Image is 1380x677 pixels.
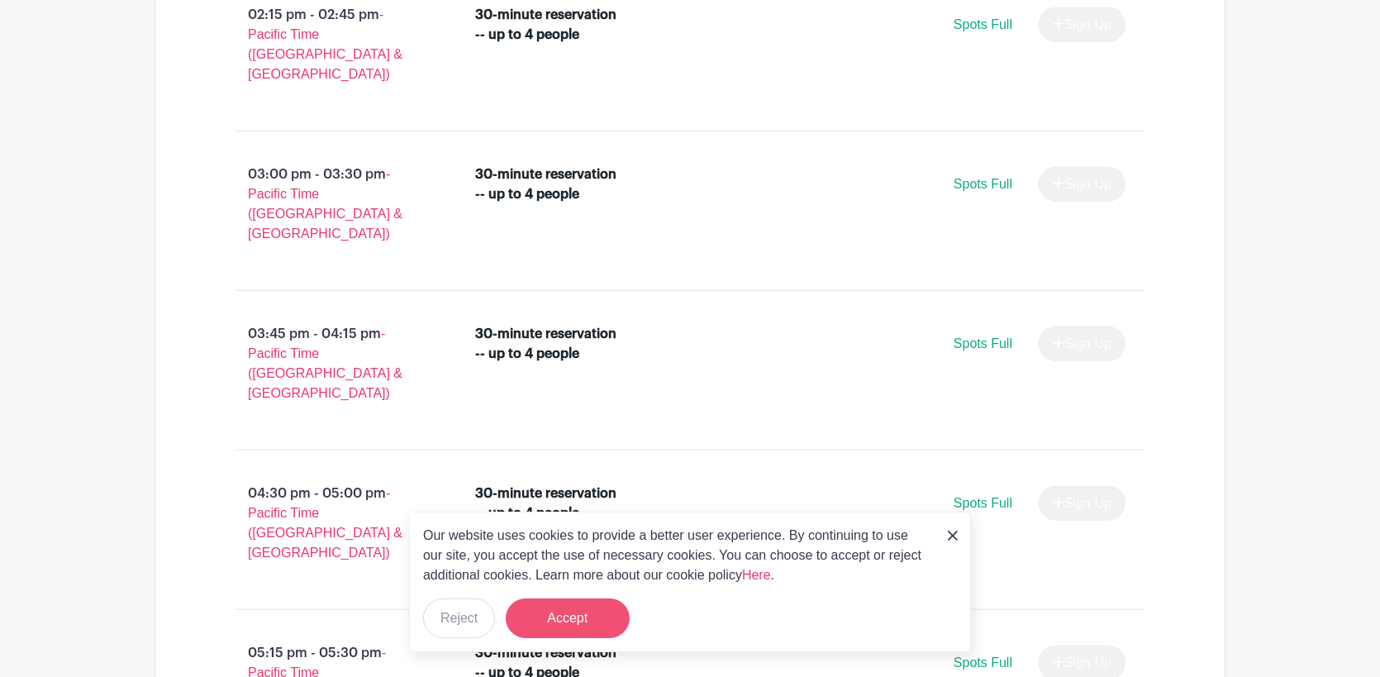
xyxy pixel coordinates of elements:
p: Our website uses cookies to provide a better user experience. By continuing to use our site, you ... [423,526,930,585]
p: 03:00 pm - 03:30 pm [208,158,450,250]
span: - Pacific Time ([GEOGRAPHIC_DATA] & [GEOGRAPHIC_DATA]) [248,486,402,560]
a: Here [742,568,771,582]
span: Spots Full [954,656,1012,670]
span: Spots Full [954,177,1012,191]
span: Spots Full [954,496,1012,510]
div: 30-minute reservation -- up to 4 people [476,5,619,45]
p: 03:45 pm - 04:15 pm [208,317,450,410]
button: Reject [423,598,495,638]
span: Spots Full [954,336,1012,350]
span: - Pacific Time ([GEOGRAPHIC_DATA] & [GEOGRAPHIC_DATA]) [248,7,402,81]
div: 30-minute reservation -- up to 4 people [476,324,619,364]
span: Spots Full [954,17,1012,31]
span: - Pacific Time ([GEOGRAPHIC_DATA] & [GEOGRAPHIC_DATA]) [248,327,402,400]
div: 30-minute reservation -- up to 4 people [476,164,619,204]
span: - Pacific Time ([GEOGRAPHIC_DATA] & [GEOGRAPHIC_DATA]) [248,167,402,241]
p: 04:30 pm - 05:00 pm [208,477,450,570]
div: 30-minute reservation -- up to 4 people [476,484,619,523]
img: close_button-5f87c8562297e5c2d7936805f587ecaba9071eb48480494691a3f1689db116b3.svg [948,531,958,541]
button: Accept [506,598,630,638]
